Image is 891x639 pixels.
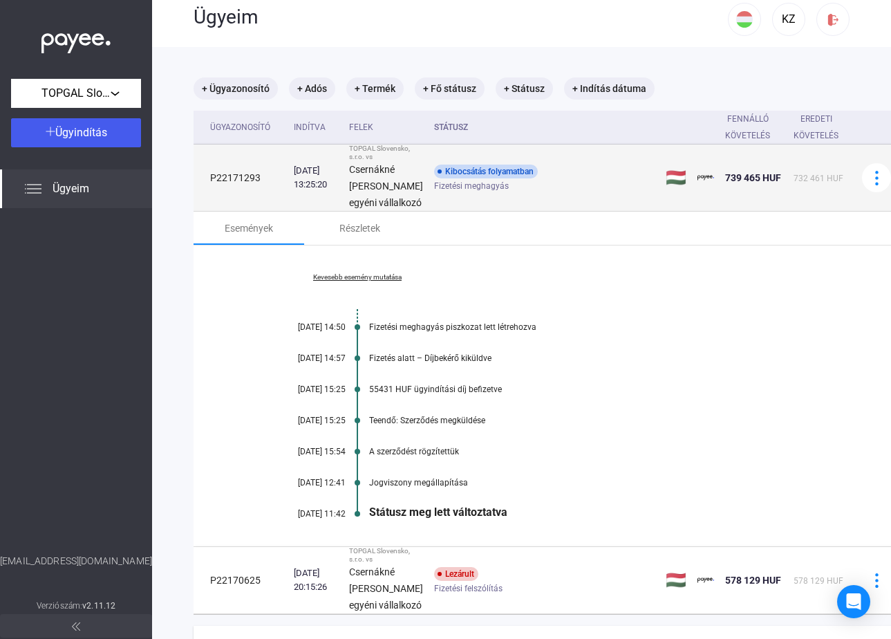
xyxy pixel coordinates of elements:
strong: v2.11.12 [82,601,115,611]
button: logout-red [816,3,850,36]
mat-chip: + Státusz [496,77,553,100]
span: 739 465 HUF [725,172,781,183]
div: Fennálló követelés [725,111,770,144]
button: more-blue [862,163,891,192]
div: Open Intercom Messenger [837,585,870,618]
div: Fizetési meghagyás piszkozat lett létrehozva [369,322,838,332]
div: [DATE] 14:50 [263,322,346,332]
div: Státusz meg lett változtatva [369,506,838,519]
div: 55431 HUF ügyindítási díj befizetve [369,385,838,394]
strong: Csernákné [PERSON_NAME] egyéni vállalkozó [349,164,423,208]
div: Kibocsátás folyamatban [434,165,538,178]
div: Eredeti követelés [794,111,838,144]
div: Eredeti követelés [794,111,851,144]
div: Események [225,220,273,237]
div: Teendő: Szerződés megküldése [369,416,838,425]
span: Ügyindítás [55,126,107,139]
td: P22171293 [194,145,288,212]
div: [DATE] 12:41 [263,478,346,488]
img: more-blue [870,171,884,185]
img: HU [736,11,753,28]
img: arrow-double-left-grey.svg [72,622,80,631]
img: list.svg [25,180,41,197]
div: Ügyazonosító [210,119,270,136]
span: TOPGAL Slovensko, s.r.o. [41,85,111,102]
td: P22170625 [194,547,288,614]
span: Fizetési felszólítás [434,580,503,597]
div: Indítva [294,119,326,136]
button: Ügyindítás [11,118,141,147]
button: more-blue [862,566,891,595]
img: payee-logo [697,572,714,589]
span: 732 461 HUF [794,174,843,183]
span: 578 129 HUF [725,575,781,586]
div: Felek [349,119,373,136]
img: white-payee-white-dot.svg [41,26,111,54]
img: more-blue [870,573,884,588]
strong: Csernákné [PERSON_NAME] egyéni vállalkozó [349,566,423,611]
td: 🇭🇺 [660,547,692,614]
span: Fizetési meghagyás [434,178,509,194]
mat-chip: + Ügyazonosító [194,77,278,100]
div: [DATE] 20:15:26 [294,566,338,594]
button: HU [728,3,761,36]
div: Ügyazonosító [210,119,283,136]
div: Fizetés alatt – Díjbekérő kiküldve [369,353,838,363]
div: Felek [349,119,423,136]
td: 🇭🇺 [660,145,692,212]
div: [DATE] 15:25 [263,416,346,425]
div: Indítva [294,119,338,136]
div: [DATE] 15:54 [263,447,346,456]
span: Ügyeim [53,180,89,197]
mat-chip: + Fő státusz [415,77,485,100]
img: payee-logo [697,169,714,186]
div: Ügyeim [194,6,728,29]
div: A szerződést rögzítettük [369,447,838,456]
a: Kevesebb esemény mutatása [263,273,452,281]
div: [DATE] 15:25 [263,385,346,394]
div: [DATE] 14:57 [263,353,346,363]
img: logout-red [826,12,841,27]
div: Fennálló követelés [725,111,782,144]
span: 578 129 HUF [794,576,843,586]
mat-chip: + Indítás dátuma [564,77,655,100]
div: KZ [777,11,800,28]
div: Részletek [339,220,380,237]
button: TOPGAL Slovensko, s.r.o. [11,79,141,108]
div: Jogviszony megállapítása [369,478,838,488]
div: TOPGAL Slovensko, s.r.o. vs [349,145,423,161]
button: KZ [772,3,805,36]
mat-chip: + Adós [289,77,335,100]
img: plus-white.svg [46,127,55,136]
div: [DATE] 11:42 [263,509,346,519]
mat-chip: + Termék [346,77,404,100]
div: [DATE] 13:25:20 [294,164,338,192]
div: Lezárult [434,567,478,581]
div: TOPGAL Slovensko, s.r.o. vs [349,547,423,564]
th: Státusz [429,111,660,145]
